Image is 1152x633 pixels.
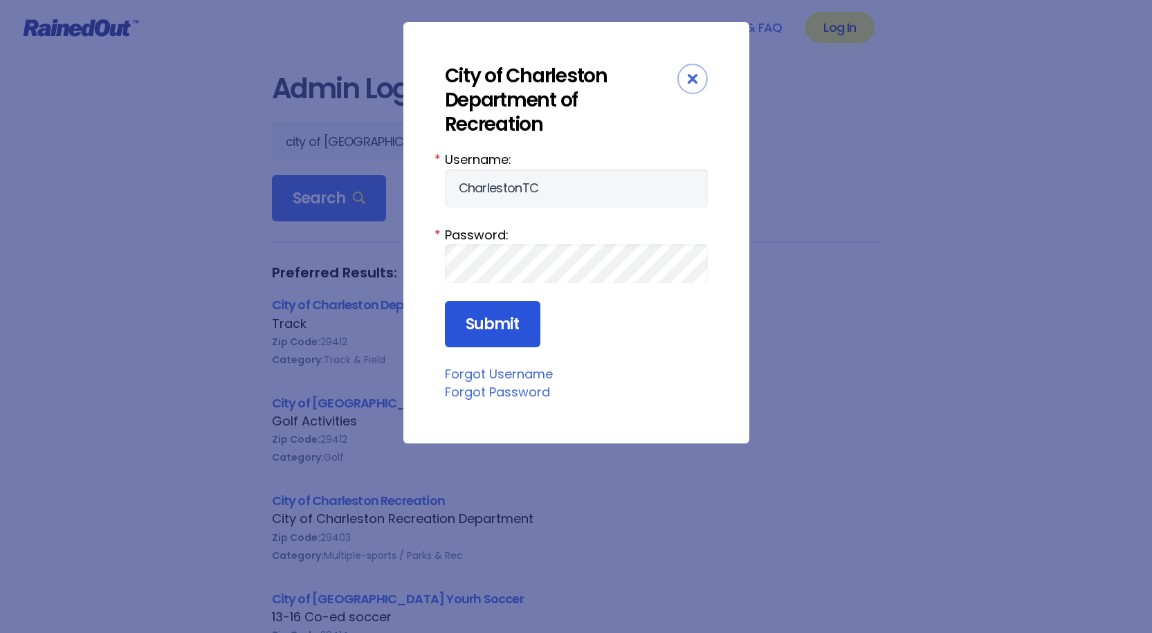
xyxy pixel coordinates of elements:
[445,150,708,169] label: Username:
[445,383,550,401] a: Forgot Password
[677,64,708,94] div: Close
[445,301,540,348] input: Submit
[445,365,553,383] a: Forgot Username
[445,64,677,136] div: City of Charleston Department of Recreation
[445,226,708,244] label: Password:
